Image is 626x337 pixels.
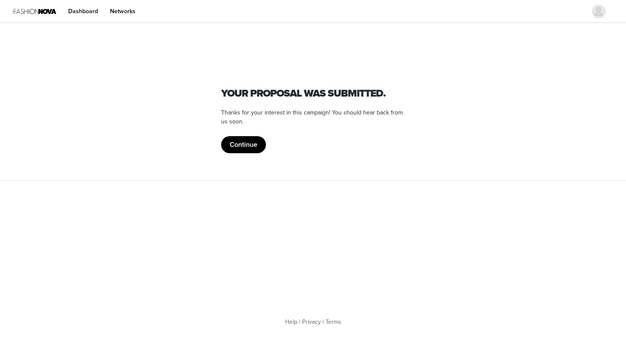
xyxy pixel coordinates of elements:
[221,136,266,153] button: Continue
[323,318,324,326] span: |
[285,318,297,326] a: Help
[326,318,341,326] a: Terms
[302,318,321,326] a: Privacy
[594,5,603,18] div: avatar
[221,108,405,126] p: Thanks for your interest in this campaign! You should hear back from us soon.
[221,86,405,101] h1: Your proposal was submitted.
[63,2,103,21] a: Dashboard
[105,2,141,21] a: Networks
[299,318,300,326] span: |
[14,2,56,21] img: Fashion Nova Logo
